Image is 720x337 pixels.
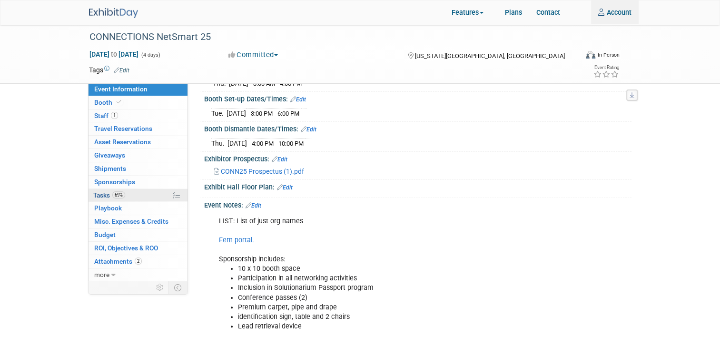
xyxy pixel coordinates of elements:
span: Tasks [93,191,125,199]
td: Toggle Event Tabs [168,281,187,294]
td: Tags [89,65,129,75]
a: Edit [272,156,287,163]
td: Tue. [211,108,227,118]
a: Tasks69% [89,189,187,202]
span: 3:00 PM - 6:00 PM [251,110,299,117]
a: Asset Reservations [89,136,187,149]
a: Contact [529,0,567,24]
span: Travel Reservations [94,125,152,132]
li: identification sign, table and 2 chairs [238,312,540,322]
a: Edit [246,202,261,209]
button: Committed [225,50,282,60]
a: Giveaways [89,149,187,162]
li: Premium carpet, pipe and drape [238,303,540,312]
a: Edit [290,96,306,103]
span: (4 days) [140,52,160,58]
li: Conference passes (2) [238,293,540,303]
div: Exhibitor Prospectus: [204,152,631,164]
div: CONNECTIONS NetSmart 25 [86,29,574,46]
span: Budget [94,231,116,238]
span: to [109,50,118,58]
div: Booth Set-up Dates/Times: [204,92,631,104]
span: more [94,271,109,278]
td: [DATE] [227,138,247,148]
div: Event Format [543,50,620,64]
a: Plans [498,0,529,24]
span: ROI, Objectives & ROO [94,244,158,252]
span: 69% [112,191,125,198]
td: [DATE] [227,108,246,118]
a: Misc. Expenses & Credits [89,215,187,228]
span: CONN25 Prospectus (1).pdf [221,168,304,175]
img: ExhibitDay [89,8,138,18]
a: Travel Reservations [89,122,187,135]
span: 8:00 AM - 4:00 PM [253,80,302,87]
span: [DATE] [DATE] [89,50,139,59]
a: ROI, Objectives & ROO [89,242,187,255]
a: Playbook [89,202,187,215]
a: Budget [89,228,187,241]
a: CONN25 Prospectus (1).pdf [214,168,304,175]
span: Shipments [94,165,126,172]
a: Edit [277,184,293,191]
img: Format-Inperson.png [586,51,595,59]
span: Event Information [94,85,148,93]
li: Inclusion in Solutionarium Passport program [238,283,540,293]
a: Sponsorships [89,176,187,188]
li: Lead retrieval device [238,322,540,331]
a: Fern portal. [219,236,254,244]
span: Giveaways [94,151,125,159]
a: Shipments [89,162,187,175]
div: Exhibit Hall Floor Plan: [204,180,631,192]
a: Attachments2 [89,255,187,268]
a: Event Information [89,83,187,96]
a: Edit [114,67,129,74]
li: 10 x 10 booth space [238,264,540,274]
a: Account [591,0,639,24]
div: In-Person [597,51,619,59]
div: Event Notes: [204,198,631,210]
span: Playbook [94,204,122,212]
span: Staff [94,112,118,119]
span: 1 [111,112,118,119]
div: Booth Dismantle Dates/Times: [204,122,631,134]
a: Features [444,1,498,25]
span: Misc. Expenses & Credits [94,218,168,225]
td: Personalize Event Tab Strip [152,281,168,294]
li: Participation in all networking activities [238,274,540,283]
td: Thu. [211,138,227,148]
i: Booth reservation complete [117,99,121,105]
a: Staff1 [89,109,187,122]
span: Sponsorships [94,178,135,186]
span: 2 [135,258,142,265]
a: Booth [89,96,187,109]
span: [US_STATE][GEOGRAPHIC_DATA], [GEOGRAPHIC_DATA] [414,52,564,59]
span: Booth [94,99,123,106]
span: Attachments [94,258,142,265]
span: Asset Reservations [94,138,151,146]
div: Event Rating [593,65,619,70]
a: Edit [301,126,316,133]
a: more [89,268,187,281]
span: 4:00 PM - 10:00 PM [252,140,304,147]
